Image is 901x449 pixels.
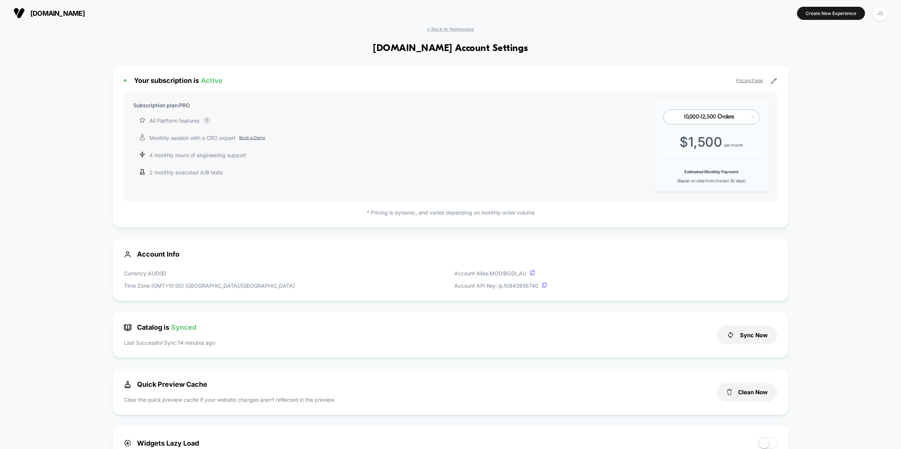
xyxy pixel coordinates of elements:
[680,134,722,150] span: $ 1,500
[11,7,87,19] button: [DOMAIN_NAME]
[203,117,211,124] div: ?
[149,117,199,125] p: All Platform features
[201,77,223,84] span: Active
[373,43,528,54] h1: [DOMAIN_NAME] Account Settings
[871,6,890,21] button: JS
[239,135,265,141] a: Book a Demo
[124,323,196,331] span: Catalog is
[717,383,777,401] button: Clean Now
[171,323,196,331] span: Synced
[677,178,746,183] span: (Based on data from the last 30 days)
[14,8,25,19] img: Visually logo
[736,78,763,83] a: Pricing Page
[427,26,474,32] span: < Back to Homepage
[124,282,295,290] p: Time Zone: (GMT+10:00) [GEOGRAPHIC_DATA]/[GEOGRAPHIC_DATA]
[133,101,190,109] p: Subscription plan: PRO
[672,114,746,121] div: 10,000-12,500 Orders
[124,439,199,447] span: Widgets Lazy Load
[684,169,738,174] b: Estimated Monthly Payment
[149,151,246,159] p: 4 monthly hours of engineering support
[30,9,85,17] span: [DOMAIN_NAME]
[124,250,777,258] span: Account Info
[124,269,295,277] p: Currency: AUD ( $ )
[149,134,265,142] p: Monthly session with a CRO expert
[134,77,223,84] span: Your subscription is
[149,168,223,176] p: 2 monthly executed A/B tests
[454,282,547,290] p: Account API Key: js. 10943856740
[454,269,547,277] p: Account Alias: MODIBODI_AU
[124,396,335,404] p: Clear the quick preview cache if your website changes aren’t reflected in the preview.
[124,339,215,347] p: Last Successful Sync: 14 minutes ago
[124,209,777,216] p: * Pricing is dynamic, and varies depending on monthly order volume
[717,326,777,344] button: Sync Now
[873,6,887,21] div: JS
[124,380,207,388] span: Quick Preview Cache
[797,7,865,20] button: Create New Experience
[724,143,743,148] span: per month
